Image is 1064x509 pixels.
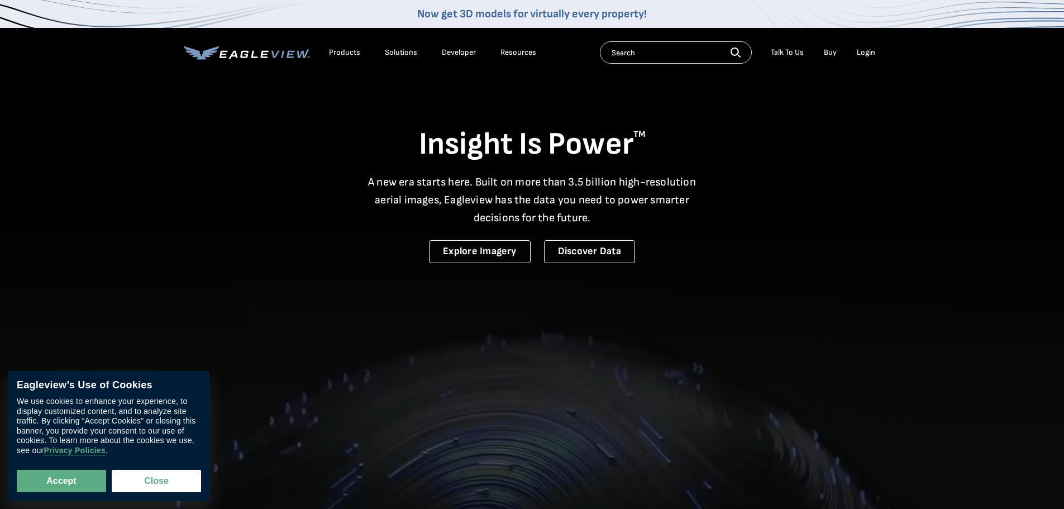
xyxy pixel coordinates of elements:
[17,397,201,456] div: We use cookies to enhance your experience, to display customized content, and to analyze site tra...
[544,240,635,263] a: Discover Data
[857,47,875,58] div: Login
[500,47,536,58] div: Resources
[771,47,804,58] div: Talk To Us
[429,240,531,263] a: Explore Imagery
[385,47,417,58] div: Solutions
[17,379,201,392] div: Eagleview’s Use of Cookies
[112,470,201,492] button: Close
[184,125,881,164] h1: Insight Is Power
[17,470,106,492] button: Accept
[44,446,105,456] a: Privacy Policies
[329,47,360,58] div: Products
[600,41,752,64] input: Search
[633,129,646,140] sup: TM
[361,173,703,227] p: A new era starts here. Built on more than 3.5 billion high-resolution aerial images, Eagleview ha...
[417,7,647,21] a: Now get 3D models for virtually every property!
[824,47,837,58] a: Buy
[442,47,476,58] a: Developer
